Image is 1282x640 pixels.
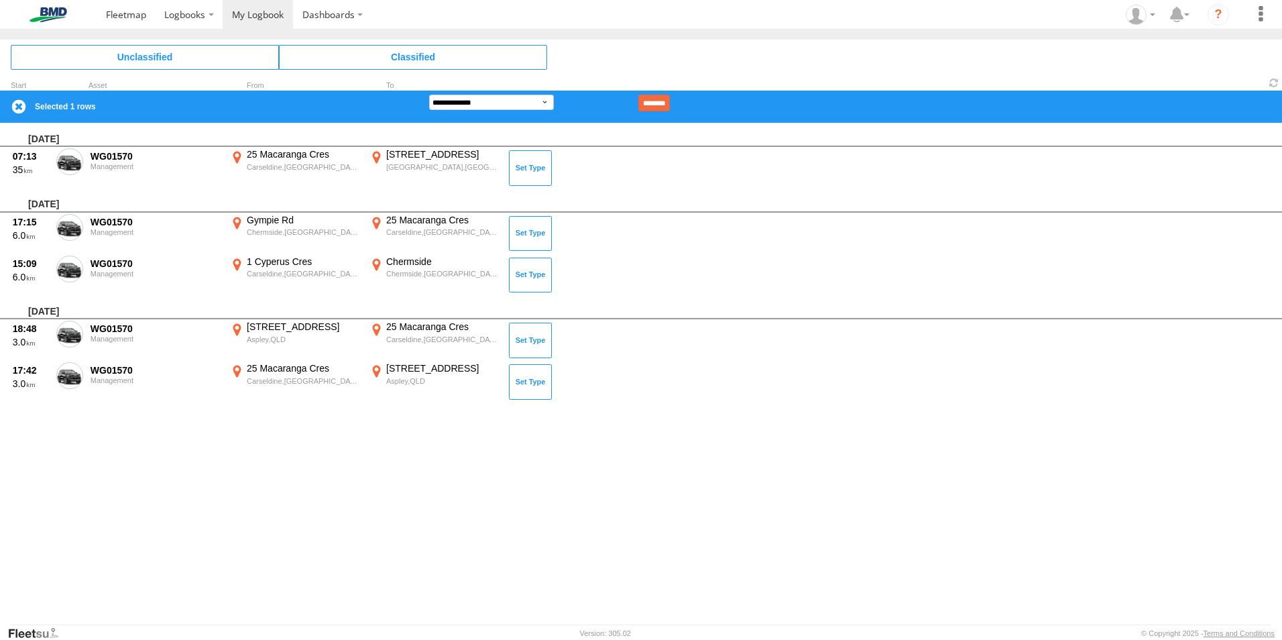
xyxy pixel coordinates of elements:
[279,45,547,69] span: Click to view Classified Trips
[1141,629,1275,637] div: © Copyright 2025 -
[386,162,500,172] div: [GEOGRAPHIC_DATA],[GEOGRAPHIC_DATA]
[13,229,49,242] div: 6.0
[1204,629,1275,637] a: Terms and Conditions
[367,83,502,89] div: To
[13,378,49,390] div: 3.0
[1208,4,1229,25] i: ?
[386,214,500,226] div: 25 Macaranga Cres
[386,148,500,160] div: [STREET_ADDRESS]
[228,83,362,89] div: From
[509,323,552,358] button: Click to Set
[13,164,49,176] div: 35
[91,376,221,384] div: Management
[367,148,502,187] label: Click to View Event Location
[91,323,221,335] div: WG01570
[386,269,500,278] div: Chermside,[GEOGRAPHIC_DATA]
[367,214,502,253] label: Click to View Event Location
[11,45,279,69] span: Click to view Unclassified Trips
[91,150,221,162] div: WG01570
[509,258,552,292] button: Click to Set
[367,256,502,295] label: Click to View Event Location
[1266,76,1282,89] span: Refresh
[13,271,49,283] div: 6.0
[247,269,360,278] div: Carseldine,[GEOGRAPHIC_DATA]
[386,321,500,333] div: 25 Macaranga Cres
[247,227,360,237] div: Chermside,[GEOGRAPHIC_DATA]
[386,376,500,386] div: Aspley,QLD
[91,216,221,228] div: WG01570
[13,364,49,376] div: 17:42
[228,256,362,295] label: Click to View Event Location
[228,148,362,187] label: Click to View Event Location
[11,83,51,89] div: Click to Sort
[91,364,221,376] div: WG01570
[91,228,221,236] div: Management
[91,258,221,270] div: WG01570
[91,162,221,170] div: Management
[580,629,631,637] div: Version: 305.02
[13,7,83,22] img: bmd-logo.svg
[247,376,360,386] div: Carseldine,[GEOGRAPHIC_DATA]
[509,216,552,251] button: Click to Set
[228,214,362,253] label: Click to View Event Location
[247,335,360,344] div: Aspley,QLD
[13,258,49,270] div: 15:09
[367,362,502,401] label: Click to View Event Location
[247,214,360,226] div: Gympie Rd
[91,270,221,278] div: Management
[247,148,360,160] div: 25 Macaranga Cres
[7,627,69,640] a: Visit our Website
[228,362,362,401] label: Click to View Event Location
[509,364,552,399] button: Click to Set
[247,321,360,333] div: [STREET_ADDRESS]
[247,362,360,374] div: 25 Macaranga Cres
[386,227,500,237] div: Carseldine,[GEOGRAPHIC_DATA]
[89,83,223,89] div: Asset
[386,256,500,268] div: Chermside
[91,335,221,343] div: Management
[386,335,500,344] div: Carseldine,[GEOGRAPHIC_DATA]
[13,323,49,335] div: 18:48
[13,336,49,348] div: 3.0
[11,99,27,115] label: Clear Selection
[509,150,552,185] button: Click to Set
[1121,5,1160,25] div: Casper Heunis
[367,321,502,360] label: Click to View Event Location
[13,150,49,162] div: 07:13
[247,256,360,268] div: 1 Cyperus Cres
[228,321,362,360] label: Click to View Event Location
[247,162,360,172] div: Carseldine,[GEOGRAPHIC_DATA]
[13,216,49,228] div: 17:15
[386,362,500,374] div: [STREET_ADDRESS]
